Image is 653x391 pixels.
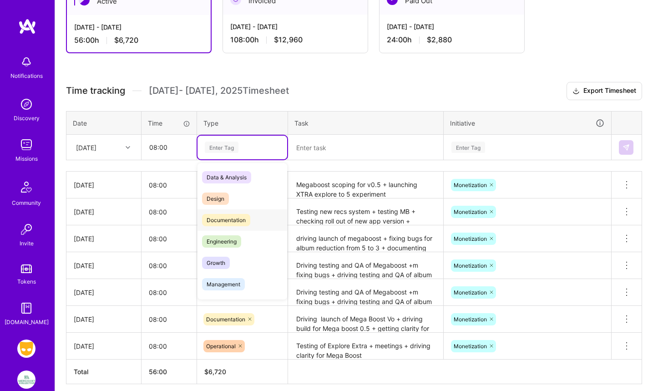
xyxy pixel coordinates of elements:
th: 56:00 [142,360,197,384]
img: Community [15,176,37,198]
input: HH:MM [142,254,197,278]
img: We Are The Merchants: Founding Product Manager, Merchant Collective [17,371,35,389]
span: Time tracking [66,85,125,96]
span: Monetization [454,316,487,323]
span: Documentation [202,214,250,226]
div: [DATE] [76,142,96,152]
span: Design [202,193,229,205]
span: $2,880 [427,35,452,45]
input: HH:MM [142,280,197,305]
textarea: Megaboost scoping for v0.5 + launching XTRA explore to 5 experiment [289,173,442,198]
span: Engineering [202,235,241,248]
div: 24:00 h [387,35,517,45]
span: Monetization [454,343,487,350]
img: Grindr: Product & Marketing [17,340,35,358]
img: Submit [623,144,630,151]
span: Monetization [454,289,487,296]
textarea: Driving launch of Mega Boost Vo + driving build for Mega boost 0.5 + getting clarity for reducing... [289,307,442,332]
div: 56:00 h [74,36,203,45]
textarea: Driving testing and QA of Megaboost +m fixing bugs + driving testing and QA of album reduction fr... [289,253,442,278]
textarea: driving launch of megaboost + fixing bugs for album reduction from 5 to 3 + documenting product r... [289,226,442,251]
span: Monetization [454,262,487,269]
span: Operational [206,343,236,350]
span: $ 6,720 [204,368,226,376]
div: Enter Tag [451,140,485,154]
span: Monetization [454,208,487,215]
input: HH:MM [142,227,197,251]
a: We Are The Merchants: Founding Product Manager, Merchant Collective [15,371,38,389]
div: Enter Tag [205,140,238,154]
div: [DATE] - [DATE] [74,22,203,32]
span: Documentation [206,316,245,323]
div: [DATE] [74,261,134,270]
div: [DATE] [74,180,134,190]
div: Discovery [14,113,40,123]
span: Growth [202,257,230,269]
button: Export Timesheet [567,82,642,100]
div: Initiative [450,118,605,128]
span: Monetization [454,235,487,242]
input: HH:MM [142,200,197,224]
div: [DATE] - [DATE] [230,22,360,31]
textarea: Driving testing and QA of Megaboost +m fixing bugs + driving testing and QA of album reduction fr... [289,280,442,305]
th: Total [66,360,142,384]
input: HH:MM [142,173,197,197]
span: Data & Analysis [202,171,251,183]
th: Date [66,111,142,135]
i: icon Download [572,86,580,96]
th: Type [197,111,288,135]
div: [DATE] - [DATE] [387,22,517,31]
div: [DATE] [74,207,134,217]
div: Time [148,118,190,128]
img: teamwork [17,136,35,154]
a: Grindr: Product & Marketing [15,340,38,358]
div: [DOMAIN_NAME] [5,317,49,327]
div: Community [12,198,41,208]
span: Monetization [454,182,487,188]
i: icon Chevron [126,145,130,150]
img: logo [18,18,36,35]
div: [DATE] [74,234,134,244]
div: Missions [15,154,38,163]
div: Invite [20,239,34,248]
span: [DATE] - [DATE] , 2025 Timesheet [149,85,289,96]
input: HH:MM [142,135,196,159]
input: HH:MM [142,307,197,331]
div: [DATE] [74,341,134,351]
img: Invite [17,220,35,239]
textarea: Testing of Explore Extra + meetings + driving clarity for Mega Boost [289,334,442,359]
img: tokens [21,264,32,273]
img: guide book [17,299,35,317]
img: bell [17,53,35,71]
div: [DATE] [74,288,134,297]
span: $6,720 [114,36,138,45]
input: HH:MM [142,334,197,358]
div: 108:00 h [230,35,360,45]
img: discovery [17,95,35,113]
textarea: Testing new recs system + testing MB + checking roll out of new app version + checking the progre... [289,199,442,224]
div: [DATE] [74,315,134,324]
div: Tokens [17,277,36,286]
span: Management [202,278,245,290]
th: Task [288,111,444,135]
span: $12,960 [274,35,303,45]
div: Notifications [10,71,43,81]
